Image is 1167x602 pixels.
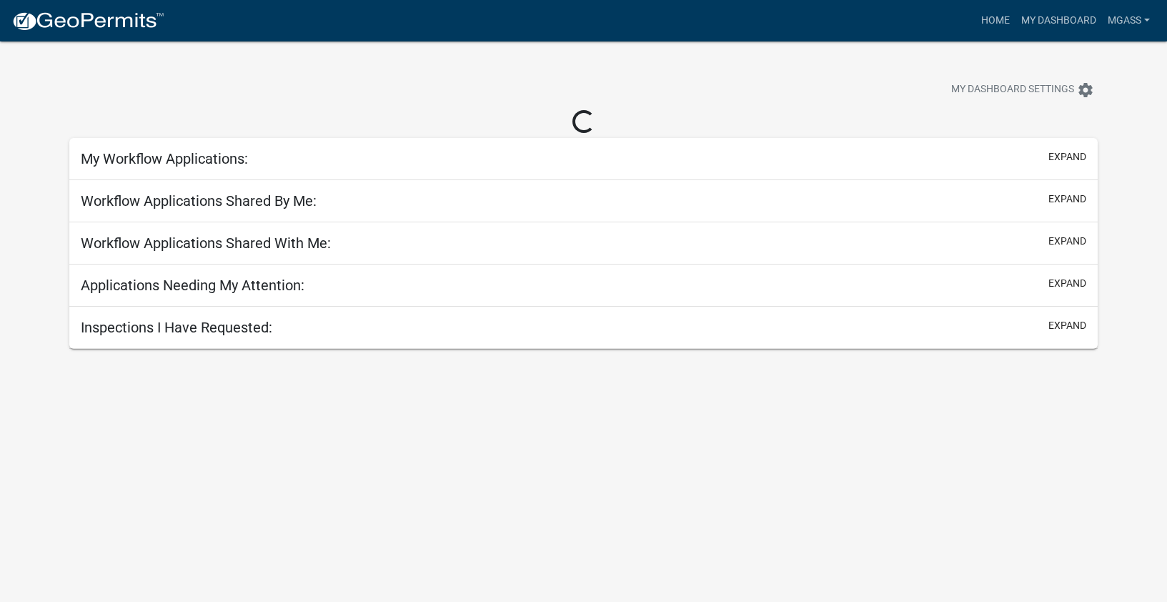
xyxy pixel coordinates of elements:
button: expand [1048,318,1086,333]
button: expand [1048,234,1086,249]
button: expand [1048,149,1086,164]
h5: Inspections I Have Requested: [81,319,272,336]
h5: Applications Needing My Attention: [81,277,304,294]
h5: My Workflow Applications: [81,150,248,167]
a: mgass [1102,7,1156,34]
h5: Workflow Applications Shared With Me: [81,235,331,252]
span: My Dashboard Settings [951,82,1074,99]
i: settings [1077,82,1094,99]
button: My Dashboard Settingssettings [940,76,1106,104]
button: expand [1048,192,1086,207]
button: expand [1048,276,1086,291]
a: Home [975,7,1015,34]
h5: Workflow Applications Shared By Me: [81,192,317,209]
a: My Dashboard [1015,7,1102,34]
